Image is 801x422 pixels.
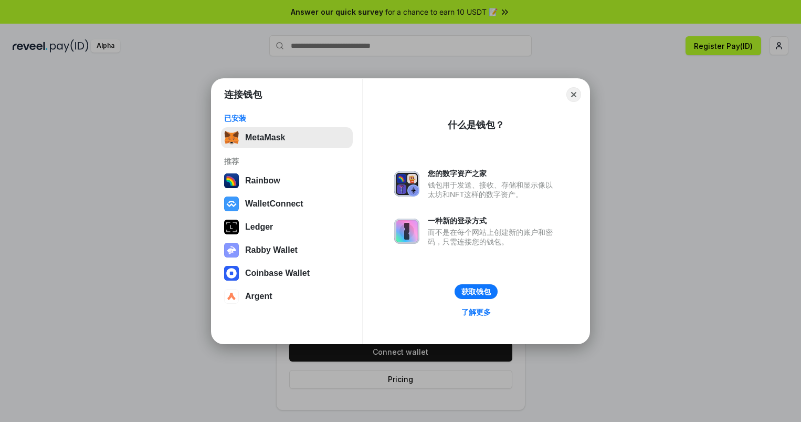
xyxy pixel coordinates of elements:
h1: 连接钱包 [224,88,262,101]
img: svg+xml,%3Csvg%20fill%3D%22none%22%20height%3D%2233%22%20viewBox%3D%220%200%2035%2033%22%20width%... [224,130,239,145]
img: svg+xml,%3Csvg%20width%3D%2228%22%20height%3D%2228%22%20viewBox%3D%220%200%2028%2028%22%20fill%3D... [224,197,239,211]
div: 您的数字资产之家 [428,169,558,178]
div: 一种新的登录方式 [428,216,558,225]
div: 获取钱包 [461,287,491,296]
button: MetaMask [221,127,353,148]
img: svg+xml,%3Csvg%20xmlns%3D%22http%3A%2F%2Fwww.w3.org%2F2000%2Fsvg%22%20width%3D%2228%22%20height%3... [224,220,239,234]
div: WalletConnect [245,199,303,209]
div: 了解更多 [461,307,491,317]
img: svg+xml,%3Csvg%20xmlns%3D%22http%3A%2F%2Fwww.w3.org%2F2000%2Fsvg%22%20fill%3D%22none%22%20viewBox... [224,243,239,258]
button: Close [566,87,581,102]
div: MetaMask [245,133,285,142]
button: Rainbow [221,170,353,191]
button: 获取钱包 [455,284,498,299]
div: 钱包用于发送、接收、存储和显示像以太坊和NFT这样的数字资产。 [428,180,558,199]
div: Ledger [245,222,273,232]
button: Coinbase Wallet [221,263,353,284]
img: svg+xml,%3Csvg%20width%3D%2228%22%20height%3D%2228%22%20viewBox%3D%220%200%2028%2028%22%20fill%3D... [224,266,239,281]
div: 已安装 [224,114,350,123]
div: 什么是钱包？ [448,119,504,131]
button: WalletConnect [221,193,353,214]
a: 了解更多 [455,305,497,319]
div: 推荐 [224,157,350,166]
img: svg+xml,%3Csvg%20width%3D%22120%22%20height%3D%22120%22%20viewBox%3D%220%200%20120%20120%22%20fil... [224,173,239,188]
img: svg+xml,%3Csvg%20width%3D%2228%22%20height%3D%2228%22%20viewBox%3D%220%200%2028%2028%22%20fill%3D... [224,289,239,304]
button: Rabby Wallet [221,240,353,261]
div: Rainbow [245,176,280,186]
img: svg+xml,%3Csvg%20xmlns%3D%22http%3A%2F%2Fwww.w3.org%2F2000%2Fsvg%22%20fill%3D%22none%22%20viewBox... [394,219,419,244]
button: Argent [221,286,353,307]
div: Coinbase Wallet [245,269,310,278]
div: 而不是在每个网站上创建新的账户和密码，只需连接您的钱包。 [428,228,558,246]
button: Ledger [221,217,353,238]
div: Rabby Wallet [245,245,298,255]
div: Argent [245,292,272,301]
img: svg+xml,%3Csvg%20xmlns%3D%22http%3A%2F%2Fwww.w3.org%2F2000%2Fsvg%22%20fill%3D%22none%22%20viewBox... [394,171,419,197]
